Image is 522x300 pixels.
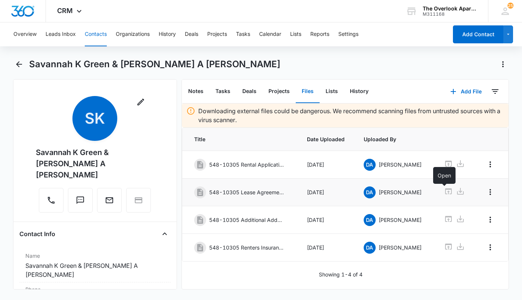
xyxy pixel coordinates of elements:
a: Text [68,200,93,206]
button: Deals [185,22,198,46]
span: Date Uploaded [307,135,346,143]
button: History [344,80,375,103]
p: 548-10305 Renters Insurance.pdf [209,244,284,251]
button: Tasks [209,80,236,103]
button: Overflow Menu [484,214,496,226]
button: Reports [310,22,329,46]
span: DA [364,214,376,226]
p: [PERSON_NAME] [379,188,422,196]
p: [PERSON_NAME] [379,244,422,251]
button: Text [68,188,93,213]
dd: Savannah K Green & [PERSON_NAME] A [PERSON_NAME] [25,261,165,279]
div: Savannah K Green & [PERSON_NAME] A [PERSON_NAME] [36,147,154,180]
p: Showing 1-4 of 4 [319,270,363,278]
button: Tasks [236,22,250,46]
p: Downloading external files could be dangerous. We recommend scanning files from untrusted sources... [198,106,504,124]
h4: Contact Info [19,229,55,238]
button: Leads Inbox [46,22,76,46]
button: Add File [443,83,489,100]
button: Close [159,228,171,240]
button: Lists [290,22,301,46]
a: Email [97,200,122,206]
span: DA [364,242,376,254]
p: [PERSON_NAME] [379,161,422,168]
button: Overflow Menu [484,158,496,170]
button: Deals [236,80,262,103]
h1: Savannah K Green & [PERSON_NAME] A [PERSON_NAME] [29,59,280,70]
button: Overflow Menu [484,241,496,253]
td: [DATE] [298,151,355,179]
button: Files [296,80,320,103]
p: 548-10305 Rental Application.pdf [209,161,284,168]
p: [PERSON_NAME] [379,216,422,224]
span: CRM [57,7,73,15]
span: Title [194,135,289,143]
p: 548-10305 Lease Agreement.pdf [209,188,284,196]
div: account id [423,12,477,17]
button: Notes [182,80,209,103]
button: Lists [320,80,344,103]
div: Open [433,167,456,184]
button: Organizations [116,22,150,46]
span: SK [72,96,117,141]
p: 548-10305 Additional Addendums.pdf [209,216,284,224]
button: Filters [489,86,501,98]
label: Phone [25,285,165,293]
label: Name [25,252,165,260]
button: Overview [13,22,37,46]
button: Projects [262,80,296,103]
button: Back [13,58,25,70]
button: Projects [207,22,227,46]
span: 25 [507,3,513,9]
button: Contacts [85,22,107,46]
button: Add Contact [453,25,503,43]
td: [DATE] [298,234,355,262]
div: NameSavannah K Green & [PERSON_NAME] A [PERSON_NAME] [19,249,171,282]
div: notifications count [507,3,513,9]
a: Call [39,200,63,206]
div: account name [423,6,477,12]
button: History [159,22,176,46]
button: Overflow Menu [484,186,496,198]
td: [DATE] [298,179,355,206]
span: Uploaded By [364,135,426,143]
button: Settings [338,22,358,46]
td: [DATE] [298,206,355,234]
button: Email [97,188,122,213]
button: Call [39,188,63,213]
span: DA [364,159,376,171]
button: Actions [497,58,509,70]
span: DA [364,186,376,198]
button: Calendar [259,22,281,46]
